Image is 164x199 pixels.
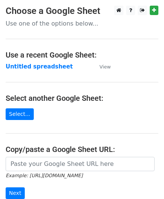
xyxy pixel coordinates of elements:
h3: Choose a Google Sheet [6,6,158,17]
h4: Copy/paste a Google Sheet URL: [6,145,158,154]
h4: Select another Google Sheet: [6,94,158,103]
h4: Use a recent Google Sheet: [6,50,158,59]
a: Untitled spreadsheet [6,63,73,70]
input: Paste your Google Sheet URL here [6,157,155,171]
a: View [92,63,111,70]
small: Example: [URL][DOMAIN_NAME] [6,173,83,178]
small: View [99,64,111,70]
input: Next [6,187,25,199]
p: Use one of the options below... [6,20,158,27]
a: Select... [6,108,34,120]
